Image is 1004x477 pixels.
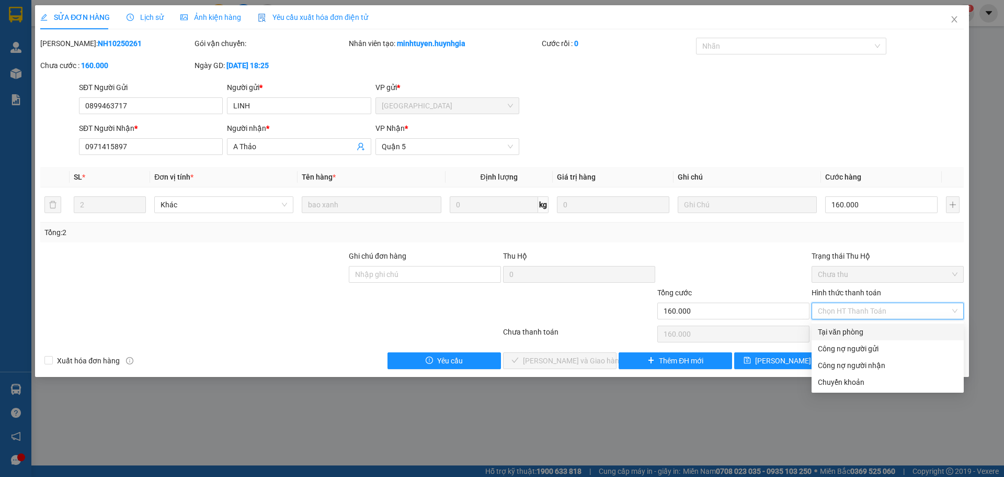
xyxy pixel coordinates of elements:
span: user-add [357,142,365,151]
div: Cước rồi : [542,38,694,49]
div: Gói vận chuyển: [195,38,347,49]
div: Công nợ người nhận [818,360,957,371]
span: Thu Hộ [503,252,527,260]
button: Close [940,5,969,35]
div: Tổng: 2 [44,227,387,238]
div: Người gửi [227,82,371,93]
b: 0 [574,39,578,48]
div: Tại văn phòng [818,326,957,338]
span: Chọn HT Thanh Toán [818,303,957,319]
div: Người nhận [227,123,371,134]
input: VD: Bàn, Ghế [302,196,441,213]
span: Yêu cầu [437,355,463,367]
div: Công nợ người gửi [818,343,957,354]
span: Ninh Hòa [382,98,513,114]
div: Trạng thái Thu Hộ [812,250,964,262]
div: Nhân viên tạo: [349,38,540,49]
input: Ghi chú đơn hàng [349,266,501,283]
span: VP Nhận [375,124,405,132]
div: SĐT Người Gửi [79,82,223,93]
span: Xuất hóa đơn hàng [53,355,124,367]
button: plusThêm ĐH mới [619,352,732,369]
span: Yêu cầu xuất hóa đơn điện tử [258,13,368,21]
span: Giá trị hàng [557,173,596,181]
div: Ngày GD: [195,60,347,71]
span: Đơn vị tính [154,173,193,181]
div: Chuyển khoản [818,376,957,388]
span: Tên hàng [302,173,336,181]
button: save[PERSON_NAME] thay đổi [734,352,848,369]
div: Chưa cước : [40,60,192,71]
span: close [950,15,959,24]
button: check[PERSON_NAME] và Giao hàng [503,352,617,369]
span: Tổng cước [657,289,692,297]
div: [PERSON_NAME]: [40,38,192,49]
span: picture [180,14,188,21]
span: Quận 5 [382,139,513,154]
span: Ảnh kiện hàng [180,13,241,21]
span: Khác [161,197,287,213]
span: Chưa thu [818,267,957,282]
span: Cước hàng [825,173,861,181]
span: SL [74,173,82,181]
div: Chưa thanh toán [502,326,656,345]
span: info-circle [126,357,133,364]
button: plus [946,196,960,213]
span: Lịch sử [127,13,164,21]
div: VP gửi [375,82,519,93]
div: Cước gửi hàng sẽ được ghi vào công nợ của người gửi [812,340,964,357]
span: SỬA ĐƠN HÀNG [40,13,110,21]
span: kg [538,196,549,213]
div: SĐT Người Nhận [79,123,223,134]
button: delete [44,196,61,213]
label: Hình thức thanh toán [812,289,881,297]
b: [DATE] 18:25 [226,61,269,70]
b: NH10250261 [98,39,142,48]
img: icon [258,14,266,22]
span: plus [647,357,655,365]
span: exclamation-circle [426,357,433,365]
input: Ghi Chú [678,196,817,213]
button: exclamation-circleYêu cầu [387,352,501,369]
label: Ghi chú đơn hàng [349,252,406,260]
div: Cước gửi hàng sẽ được ghi vào công nợ của người nhận [812,357,964,374]
span: clock-circle [127,14,134,21]
b: minhtuyen.huynhgia [397,39,465,48]
span: edit [40,14,48,21]
span: [PERSON_NAME] thay đổi [755,355,839,367]
span: Định lượng [481,173,518,181]
span: save [744,357,751,365]
span: Thêm ĐH mới [659,355,703,367]
input: 0 [557,196,669,213]
th: Ghi chú [674,167,821,187]
b: 160.000 [81,61,108,70]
